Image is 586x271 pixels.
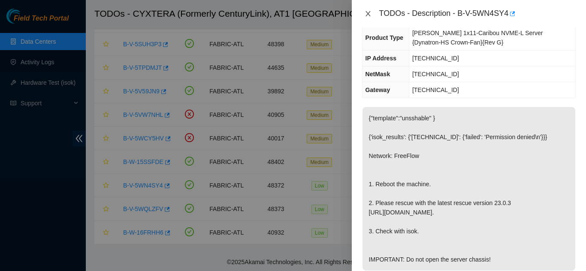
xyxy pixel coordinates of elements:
span: IP Address [365,55,396,62]
span: [PERSON_NAME] 1x11-Caribou NVME-L Server {Dynatron-HS Crown-Fan}{Rev G} [412,30,543,46]
p: {"template":"unsshable" } {'isok_results': {'[TECHNICAL_ID]': {'failed': 'Permission denied\n'}}}... [362,107,575,271]
span: [TECHNICAL_ID] [412,86,459,93]
span: NetMask [365,71,390,77]
span: [TECHNICAL_ID] [412,71,459,77]
span: Product Type [365,34,403,41]
button: Close [362,10,374,18]
div: TODOs - Description - B-V-5WN4SY4 [379,7,576,21]
span: close [365,10,372,17]
span: [TECHNICAL_ID] [412,55,459,62]
span: Gateway [365,86,390,93]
